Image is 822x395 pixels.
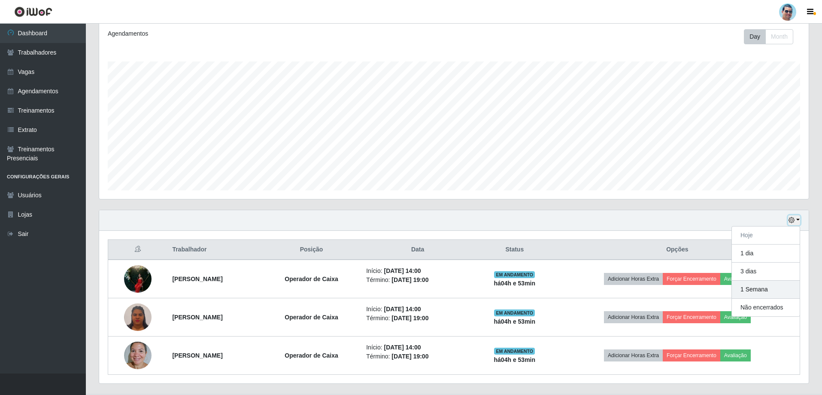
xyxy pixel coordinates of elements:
time: [DATE] 19:00 [391,276,428,283]
time: [DATE] 14:00 [384,306,421,312]
strong: [PERSON_NAME] [172,276,222,282]
img: CoreUI Logo [14,6,52,17]
time: [DATE] 19:00 [391,315,428,322]
th: Opções [555,240,800,260]
button: 3 dias [732,263,800,281]
button: Avaliação [720,311,751,323]
img: 1736637867927.jpeg [124,337,152,374]
button: 1 dia [732,245,800,263]
th: Data [361,240,474,260]
th: Status [474,240,555,260]
li: Início: [366,305,469,314]
li: Término: [366,352,469,361]
button: Não encerrados [732,299,800,316]
button: Forçar Encerramento [663,273,720,285]
button: Hoje [732,227,800,245]
li: Término: [366,276,469,285]
div: Toolbar with button groups [744,29,800,44]
button: 1 Semana [732,281,800,299]
li: Início: [366,266,469,276]
div: Agendamentos [108,29,389,38]
img: 1752886707341.jpeg [124,302,152,332]
time: [DATE] 14:00 [384,344,421,351]
button: Month [765,29,793,44]
time: [DATE] 19:00 [391,353,428,360]
span: EM ANDAMENTO [494,348,535,355]
strong: [PERSON_NAME] [172,314,222,321]
strong: Operador de Caixa [285,276,338,282]
strong: há 04 h e 53 min [494,280,536,287]
span: EM ANDAMENTO [494,309,535,316]
button: Forçar Encerramento [663,311,720,323]
strong: [PERSON_NAME] [172,352,222,359]
button: Day [744,29,766,44]
strong: há 04 h e 53 min [494,356,536,363]
button: Adicionar Horas Extra [604,349,663,361]
div: First group [744,29,793,44]
img: 1751968749933.jpeg [124,260,152,297]
li: Término: [366,314,469,323]
strong: Operador de Caixa [285,352,338,359]
strong: Operador de Caixa [285,314,338,321]
li: Início: [366,343,469,352]
button: Avaliação [720,273,751,285]
button: Forçar Encerramento [663,349,720,361]
button: Adicionar Horas Extra [604,273,663,285]
strong: há 04 h e 53 min [494,318,536,325]
th: Trabalhador [167,240,261,260]
button: Adicionar Horas Extra [604,311,663,323]
time: [DATE] 14:00 [384,267,421,274]
th: Posição [262,240,361,260]
button: Avaliação [720,349,751,361]
span: EM ANDAMENTO [494,271,535,278]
